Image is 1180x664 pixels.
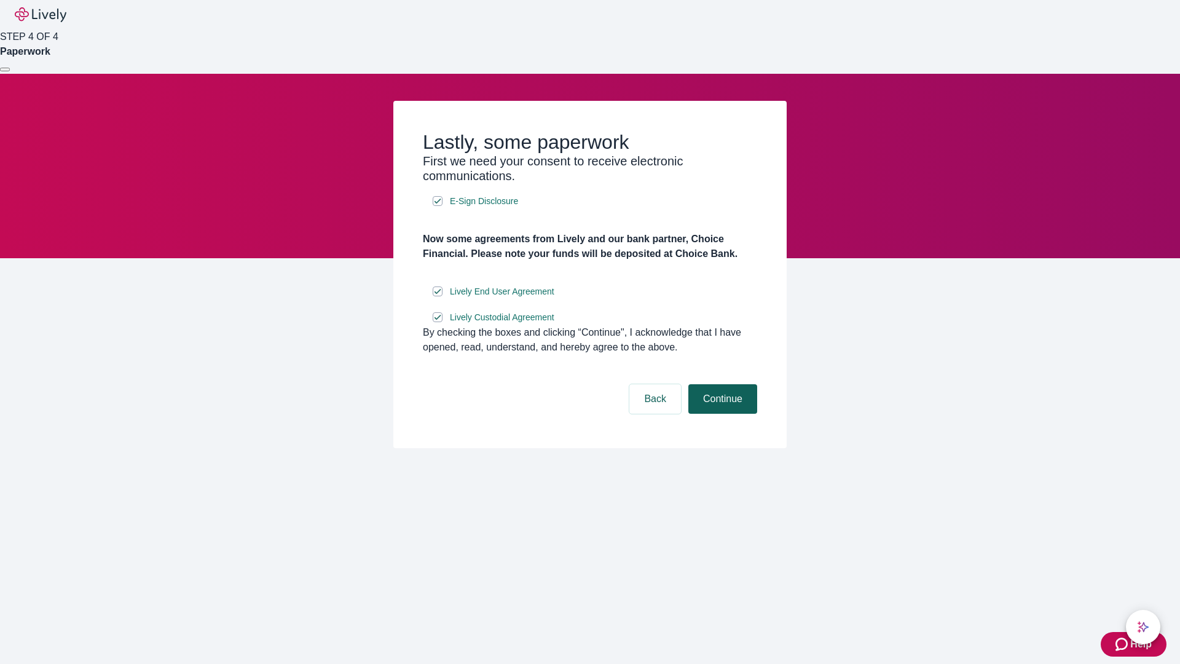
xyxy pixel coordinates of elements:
[1130,637,1152,652] span: Help
[629,384,681,414] button: Back
[423,232,757,261] h4: Now some agreements from Lively and our bank partner, Choice Financial. Please note your funds wi...
[15,7,66,22] img: Lively
[1137,621,1149,633] svg: Lively AI Assistant
[1101,632,1166,657] button: Zendesk support iconHelp
[450,285,554,298] span: Lively End User Agreement
[423,154,757,183] h3: First we need your consent to receive electronic communications.
[423,325,757,355] div: By checking the boxes and clicking “Continue", I acknowledge that I have opened, read, understand...
[1126,610,1160,644] button: chat
[688,384,757,414] button: Continue
[447,194,521,209] a: e-sign disclosure document
[423,130,757,154] h2: Lastly, some paperwork
[1115,637,1130,652] svg: Zendesk support icon
[447,310,557,325] a: e-sign disclosure document
[450,195,518,208] span: E-Sign Disclosure
[447,284,557,299] a: e-sign disclosure document
[450,311,554,324] span: Lively Custodial Agreement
